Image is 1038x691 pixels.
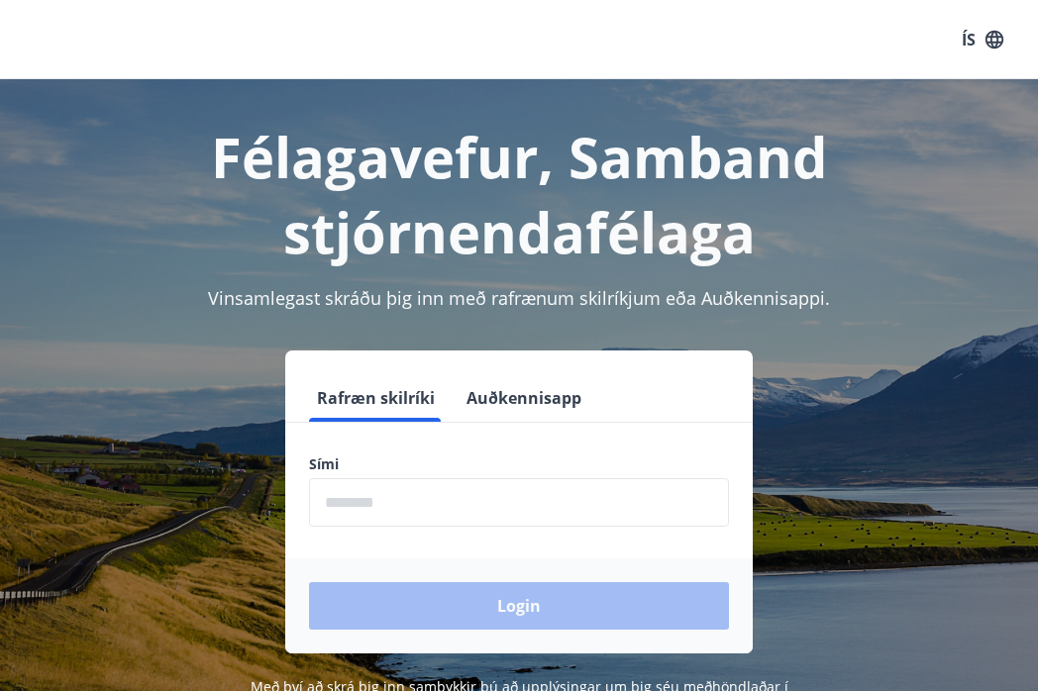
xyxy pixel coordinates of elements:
[459,374,589,422] button: Auðkennisapp
[208,286,830,310] span: Vinsamlegast skráðu þig inn með rafrænum skilríkjum eða Auðkennisappi.
[951,22,1014,57] button: ÍS
[24,119,1014,269] h1: Félagavefur, Samband stjórnendafélaga
[309,374,443,422] button: Rafræn skilríki
[309,454,729,474] label: Sími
